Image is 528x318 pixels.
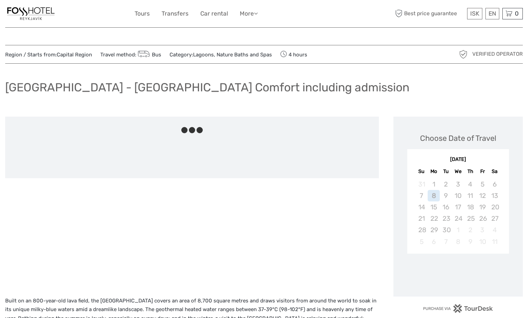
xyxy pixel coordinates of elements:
[440,167,452,176] div: Tu
[476,213,489,224] div: Not available Friday, September 26th, 2025
[420,133,496,144] div: Choose Date of Travel
[416,179,428,190] div: Not available Sunday, August 31st, 2025
[136,52,161,58] a: Bus
[162,9,189,19] a: Transfers
[489,224,501,236] div: Not available Saturday, October 4th, 2025
[452,201,464,213] div: Not available Wednesday, September 17th, 2025
[472,51,523,58] span: Verified Operator
[170,51,272,58] span: Category:
[464,179,476,190] div: Not available Thursday, September 4th, 2025
[440,190,452,201] div: Not available Tuesday, September 9th, 2025
[440,236,452,247] div: Not available Tuesday, October 7th, 2025
[514,10,520,17] span: 0
[5,80,409,94] h1: [GEOGRAPHIC_DATA] - [GEOGRAPHIC_DATA] Comfort including admission
[489,213,501,224] div: Not available Saturday, September 27th, 2025
[135,9,150,19] a: Tours
[470,10,479,17] span: ISK
[407,156,509,163] div: [DATE]
[280,49,307,59] span: 4 hours
[5,5,56,22] img: 1357-20722262-a0dc-4fd2-8fc5-b62df901d176_logo_small.jpg
[440,224,452,236] div: Not available Tuesday, September 30th, 2025
[440,179,452,190] div: Not available Tuesday, September 2nd, 2025
[464,213,476,224] div: Not available Thursday, September 25th, 2025
[416,201,428,213] div: Not available Sunday, September 14th, 2025
[489,236,501,247] div: Not available Saturday, October 11th, 2025
[200,9,228,19] a: Car rental
[416,224,428,236] div: Not available Sunday, September 28th, 2025
[428,179,440,190] div: Not available Monday, September 1st, 2025
[440,201,452,213] div: Not available Tuesday, September 16th, 2025
[456,272,461,276] div: Loading...
[193,52,272,58] a: Lagoons, Nature Baths and Spas
[464,167,476,176] div: Th
[489,179,501,190] div: Not available Saturday, September 6th, 2025
[464,190,476,201] div: Not available Thursday, September 11th, 2025
[452,190,464,201] div: Not available Wednesday, September 10th, 2025
[428,236,440,247] div: Not available Monday, October 6th, 2025
[489,201,501,213] div: Not available Saturday, September 20th, 2025
[416,213,428,224] div: Not available Sunday, September 21st, 2025
[393,8,465,19] span: Best price guarantee
[416,167,428,176] div: Su
[464,236,476,247] div: Not available Thursday, October 9th, 2025
[485,8,499,19] div: EN
[409,179,507,247] div: month 2025-09
[452,224,464,236] div: Not available Wednesday, October 1st, 2025
[440,213,452,224] div: Not available Tuesday, September 23rd, 2025
[452,236,464,247] div: Not available Wednesday, October 8th, 2025
[100,49,161,59] span: Travel method:
[452,179,464,190] div: Not available Wednesday, September 3rd, 2025
[476,179,489,190] div: Not available Friday, September 5th, 2025
[416,236,428,247] div: Not available Sunday, October 5th, 2025
[428,201,440,213] div: Not available Monday, September 15th, 2025
[464,201,476,213] div: Not available Thursday, September 18th, 2025
[476,167,489,176] div: Fr
[458,49,469,60] img: verified_operator_grey_128.png
[489,190,501,201] div: Not available Saturday, September 13th, 2025
[452,213,464,224] div: Not available Wednesday, September 24th, 2025
[452,167,464,176] div: We
[428,190,440,201] div: Not available Monday, September 8th, 2025
[464,224,476,236] div: Not available Thursday, October 2nd, 2025
[423,304,493,313] img: PurchaseViaTourDesk.png
[476,201,489,213] div: Not available Friday, September 19th, 2025
[240,9,258,19] a: More
[489,167,501,176] div: Sa
[428,213,440,224] div: Not available Monday, September 22nd, 2025
[5,51,92,58] span: Region / Starts from:
[428,224,440,236] div: Not available Monday, September 29th, 2025
[476,236,489,247] div: Not available Friday, October 10th, 2025
[476,190,489,201] div: Not available Friday, September 12th, 2025
[416,190,428,201] div: Not available Sunday, September 7th, 2025
[57,52,92,58] a: Capital Region
[476,224,489,236] div: Not available Friday, October 3rd, 2025
[428,167,440,176] div: Mo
